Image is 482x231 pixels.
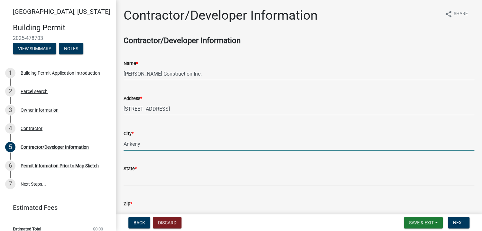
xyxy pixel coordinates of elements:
[124,202,132,206] label: Zip
[21,163,99,168] div: Permit Information Prior to Map Sketch
[21,89,48,94] div: Parcel search
[59,46,83,51] wm-modal-confirm: Notes
[453,220,464,225] span: Next
[13,35,103,41] span: 2025-478703
[13,46,56,51] wm-modal-confirm: Summary
[128,217,150,228] button: Back
[21,126,42,131] div: Contractor
[404,217,443,228] button: Save & Exit
[124,97,142,101] label: Address
[13,227,41,231] span: Estimated Total
[124,167,137,171] label: State
[5,105,15,115] div: 3
[5,161,15,171] div: 6
[5,68,15,78] div: 1
[440,8,473,20] button: shareShare
[13,23,111,32] h4: Building Permit
[448,217,469,228] button: Next
[124,61,138,66] label: Name
[445,10,452,18] i: share
[409,220,434,225] span: Save & Exit
[454,10,468,18] span: Share
[5,179,15,189] div: 7
[5,142,15,152] div: 5
[21,108,59,112] div: Owner Information
[13,43,56,54] button: View Summary
[124,36,241,45] strong: Contractor/Developer Information
[21,71,100,75] div: Building Permit Application Introduction
[5,123,15,134] div: 4
[124,8,318,23] h1: Contractor/Developer Information
[13,8,110,15] span: [GEOGRAPHIC_DATA], [US_STATE]
[59,43,83,54] button: Notes
[5,201,106,214] a: Estimated Fees
[93,227,103,231] span: $0.00
[21,145,89,149] div: Contractor/Developer Information
[153,217,181,228] button: Discard
[124,132,134,136] label: City
[134,220,145,225] span: Back
[5,86,15,97] div: 2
